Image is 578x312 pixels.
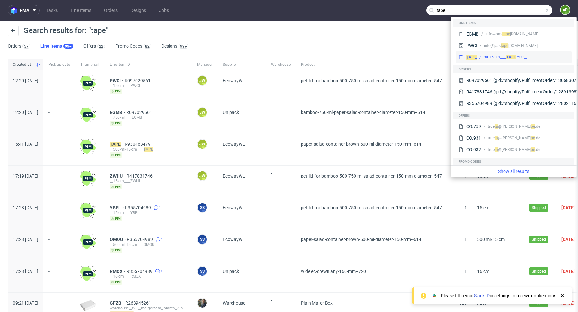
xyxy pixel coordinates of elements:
[466,42,477,49] div: PWCI
[13,205,38,210] span: 17:28 [DATE]
[110,142,121,147] mark: TAPE
[110,300,125,306] a: GFZB
[110,269,127,274] span: RMQX
[484,43,504,48] div: info@pas
[223,237,245,242] span: EcowayWL
[453,65,574,73] div: Orders
[80,75,96,91] img: wHgJFi1I6lmhQAAAABJRU5ErkJggg==
[271,107,291,126] span: -
[271,139,291,158] span: -
[48,173,70,189] span: -
[561,5,570,14] figcaption: AP
[110,242,187,247] div: __500-ml-15-cm____OMOU
[561,205,575,210] span: [DATE]
[110,237,127,242] span: OMOU
[154,237,163,242] a: 1
[271,171,291,189] span: -
[127,237,154,242] span: R355704989
[80,300,96,311] img: plain-eco-white.f1cb12edca64b5eabf5f.png
[48,237,70,253] span: -
[110,110,126,115] span: EGMB
[223,142,245,147] span: EcowayWL
[532,237,546,242] span: Shipped
[48,269,70,285] span: -
[301,62,442,67] span: Product
[48,110,70,126] span: -
[125,205,152,210] span: R355704989
[8,5,40,15] button: pma
[80,139,96,154] img: wHgJFi1I6lmhQAAAABJRU5ErkJggg==
[301,142,421,147] span: paper-salad-container-brown-500-ml-diameter-150-mm--614
[110,248,122,253] span: pim
[477,237,505,242] span: 500 ml/15 cm
[13,78,38,83] span: 12:20 [DATE]
[110,216,122,221] span: pim
[126,110,153,115] a: R097029561
[125,78,152,83] a: R097029561
[271,62,291,67] span: Warehouse
[501,43,504,48] span: ta
[484,54,527,60] div: __500-ml-15-cm____
[506,55,516,59] span: TAPE
[11,7,20,14] img: logo
[110,62,187,67] span: Line item ID
[301,205,442,210] span: pet-lid-for-bamboo-500-750-ml-salad-container-150-mm-diameter--547
[110,78,125,83] a: PWCI
[441,292,556,299] div: Please fill in your in settings to receive notifications
[301,173,442,178] span: pet-lid-for-bamboo-500-750-ml-salad-container-150-mm-diameter--547
[48,205,70,221] span: -
[24,26,109,35] span: Search results for: "tape"
[80,62,100,67] span: Thumbnail
[13,173,38,178] span: 17:19 [DATE]
[271,266,291,285] span: -
[13,237,38,242] span: 17:28 [DATE]
[506,32,510,36] span: pe
[301,269,366,274] span: widelec-drewniany-160-mm--720
[531,124,540,129] div: .de
[155,5,173,15] a: Jobs
[198,203,207,212] figcaption: SS
[80,203,96,218] img: wHgJFi1I6lmhQAAAABJRU5ErkJggg==
[180,44,187,48] div: 99+
[301,78,442,83] span: pet-lid-for-bamboo-500-750-ml-salad-container-150-mm-diameter--547
[80,107,96,123] img: wHgJFi1I6lmhQAAAABJRU5ErkJggg==
[110,147,187,152] div: __500-ml-15-cm____
[197,62,213,67] span: Manager
[127,269,154,274] a: R355704989
[532,268,546,274] span: Shipped
[110,121,122,126] span: pim
[161,237,163,242] span: 1
[8,41,30,51] a: Orders57
[504,43,538,48] div: [DOMAIN_NAME]
[80,266,96,282] img: wHgJFi1I6lmhQAAAABJRU5ErkJggg==
[223,78,245,83] span: EcowayWL
[466,146,481,153] div: CO.932
[110,280,122,285] span: pim
[65,44,72,48] div: 99+
[488,135,531,141] div: [PERSON_NAME]@true
[453,112,574,119] div: Offers
[110,83,187,88] div: __15-cm____PWCI
[110,173,127,178] a: ZWHU
[464,205,467,210] span: 1
[110,115,187,120] div: __750-ml____EGMB
[466,31,479,37] div: EGMB
[110,205,125,210] a: YBPL
[127,173,154,178] a: R417831746
[42,5,62,15] a: Tasks
[531,136,535,140] span: pe
[453,158,574,166] div: Promo codes
[198,267,207,276] figcaption: SS
[271,234,291,253] span: -
[80,234,96,250] img: wHgJFi1I6lmhQAAAABJRU5ErkJggg==
[162,41,188,51] a: Designs99+
[464,237,467,242] span: 1
[110,89,122,94] span: pim
[504,43,508,48] span: pe
[502,32,506,36] span: ta
[531,124,535,129] span: pe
